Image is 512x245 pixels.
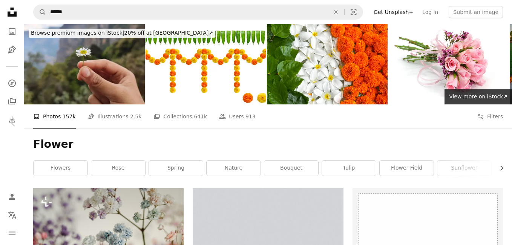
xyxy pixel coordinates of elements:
[264,161,318,176] a: bouquet
[245,112,256,121] span: 913
[437,161,491,176] a: sunflower
[5,42,20,57] a: Illustrations
[486,86,512,159] a: Next
[34,5,46,19] button: Search Unsplash
[153,104,207,129] a: Collections 641k
[5,76,20,91] a: Explore
[495,161,503,176] button: scroll list to the right
[24,24,145,104] img: Cropped image of Hand holding white flower with pillar rocks in background at Kodaikanal, Tamil Nadu
[322,161,376,176] a: tulip
[91,161,145,176] a: rose
[5,225,20,240] button: Menu
[207,161,261,176] a: nature
[345,5,363,19] button: Visual search
[24,24,220,42] a: Browse premium images on iStock|20% off at [GEOGRAPHIC_DATA]↗
[194,112,207,121] span: 641k
[380,161,434,176] a: flower field
[31,30,213,36] span: 20% off at [GEOGRAPHIC_DATA] ↗
[369,6,418,18] a: Get Unsplash+
[449,93,507,100] span: View more on iStock ↗
[388,24,509,104] img: Pink and mauve rose flower bouquet isolated on white , shadows
[328,5,344,19] button: Clear
[449,6,503,18] button: Submit an image
[34,161,87,176] a: flowers
[477,104,503,129] button: Filters
[219,104,255,129] a: Users 913
[33,138,503,151] h1: Flower
[5,24,20,39] a: Photos
[88,104,142,129] a: Illustrations 2.5k
[5,207,20,222] button: Language
[5,189,20,204] a: Log in / Sign up
[31,30,124,36] span: Browse premium images on iStock |
[146,24,266,104] img: Indian flower garland of mango leaves and marigold flowers. Ugadi diwali ganesha festival poojas ...
[418,6,443,18] a: Log in
[33,5,363,20] form: Find visuals sitewide
[445,89,512,104] a: View more on iStock↗
[130,112,141,121] span: 2.5k
[149,161,203,176] a: spring
[267,24,388,104] img: Full frame image of green Hibiscus leaves, white and orange flower heads - Frangipani (Plumeria a...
